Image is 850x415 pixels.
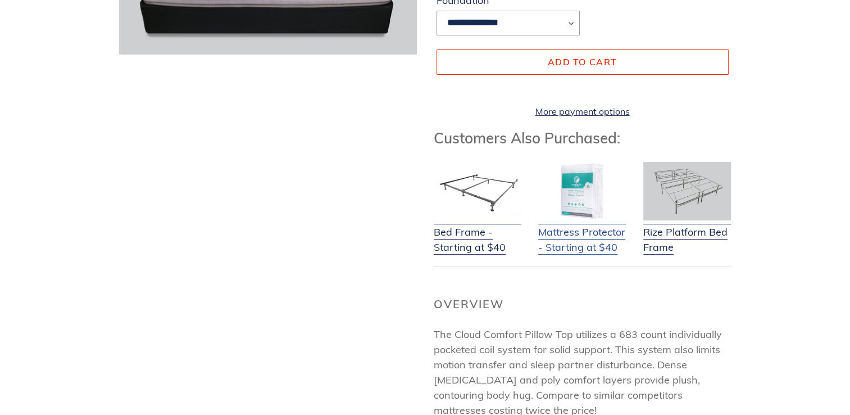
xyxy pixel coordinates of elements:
[434,297,731,311] h2: Overview
[434,210,521,255] a: Bed Frame - Starting at $40
[538,162,626,220] img: Mattress Protector
[548,56,617,67] span: Add to cart
[437,105,729,118] a: More payment options
[437,49,729,74] button: Add to cart
[434,129,731,147] h3: Customers Also Purchased:
[538,210,626,255] a: Mattress Protector - Starting at $40
[643,210,731,255] a: Rize Platform Bed Frame
[643,162,731,220] img: Adjustable Base
[434,162,521,220] img: Bed Frame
